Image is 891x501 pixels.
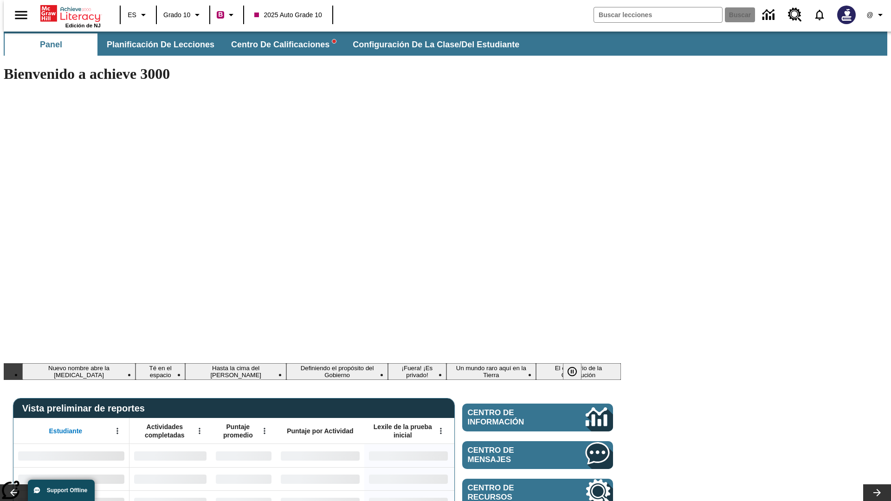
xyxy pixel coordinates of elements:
[462,441,613,469] a: Centro de mensajes
[446,363,536,380] button: Diapositiva 6 Un mundo raro aquí en la Tierra
[218,9,223,20] span: B
[757,2,782,28] a: Centro de información
[369,423,437,439] span: Lexile de la prueba inicial
[388,363,446,380] button: Diapositiva 5 ¡Fuera! ¡Es privado!
[4,65,621,83] h1: Bienvenido a achieve 3000
[345,33,527,56] button: Configuración de la clase/del estudiante
[40,3,101,28] div: Portada
[211,444,276,467] div: Sin datos,
[129,444,211,467] div: Sin datos,
[332,39,336,43] svg: writing assistant alert
[99,33,222,56] button: Planificación de lecciones
[4,32,887,56] div: Subbarra de navegación
[107,39,214,50] span: Planificación de lecciones
[185,363,286,380] button: Diapositiva 3 Hasta la cima del monte Tai
[563,363,581,380] button: Pausar
[4,33,528,56] div: Subbarra de navegación
[5,33,97,56] button: Panel
[22,403,149,414] span: Vista preliminar de reportes
[65,23,101,28] span: Edición de NJ
[7,1,35,29] button: Abrir el menú lateral
[782,2,807,27] a: Centro de recursos, Se abrirá en una pestaña nueva.
[468,408,555,427] span: Centro de información
[863,484,891,501] button: Carrusel de lecciones, seguir
[163,10,190,20] span: Grado 10
[353,39,519,50] span: Configuración de la clase/del estudiante
[462,404,613,431] a: Centro de información
[40,4,101,23] a: Portada
[254,10,322,20] span: 2025 Auto Grade 10
[807,3,832,27] a: Notificaciones
[224,33,343,56] button: Centro de calificaciones
[22,363,136,380] button: Diapositiva 1 Nuevo nombre abre la llaga
[136,363,185,380] button: Diapositiva 2 Té en el espacio
[193,424,207,438] button: Abrir menú
[832,3,861,27] button: Escoja un nuevo avatar
[211,467,276,490] div: Sin datos,
[47,487,87,494] span: Support Offline
[129,467,211,490] div: Sin datos,
[837,6,856,24] img: Avatar
[160,6,207,23] button: Grado: Grado 10, Elige un grado
[231,39,336,50] span: Centro de calificaciones
[594,7,722,22] input: Buscar campo
[213,6,240,23] button: Boost El color de la clase es rojo violeta. Cambiar el color de la clase.
[128,10,136,20] span: ES
[468,446,558,464] span: Centro de mensajes
[110,424,124,438] button: Abrir menú
[563,363,591,380] div: Pausar
[287,427,353,435] span: Puntaje por Actividad
[258,424,271,438] button: Abrir menú
[536,363,621,380] button: Diapositiva 7 El equilibrio de la Constitución
[216,423,260,439] span: Puntaje promedio
[123,6,153,23] button: Lenguaje: ES, Selecciona un idioma
[861,6,891,23] button: Perfil/Configuración
[286,363,388,380] button: Diapositiva 4 Definiendo el propósito del Gobierno
[49,427,83,435] span: Estudiante
[28,480,95,501] button: Support Offline
[40,39,62,50] span: Panel
[134,423,195,439] span: Actividades completadas
[866,10,873,20] span: @
[434,424,448,438] button: Abrir menú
